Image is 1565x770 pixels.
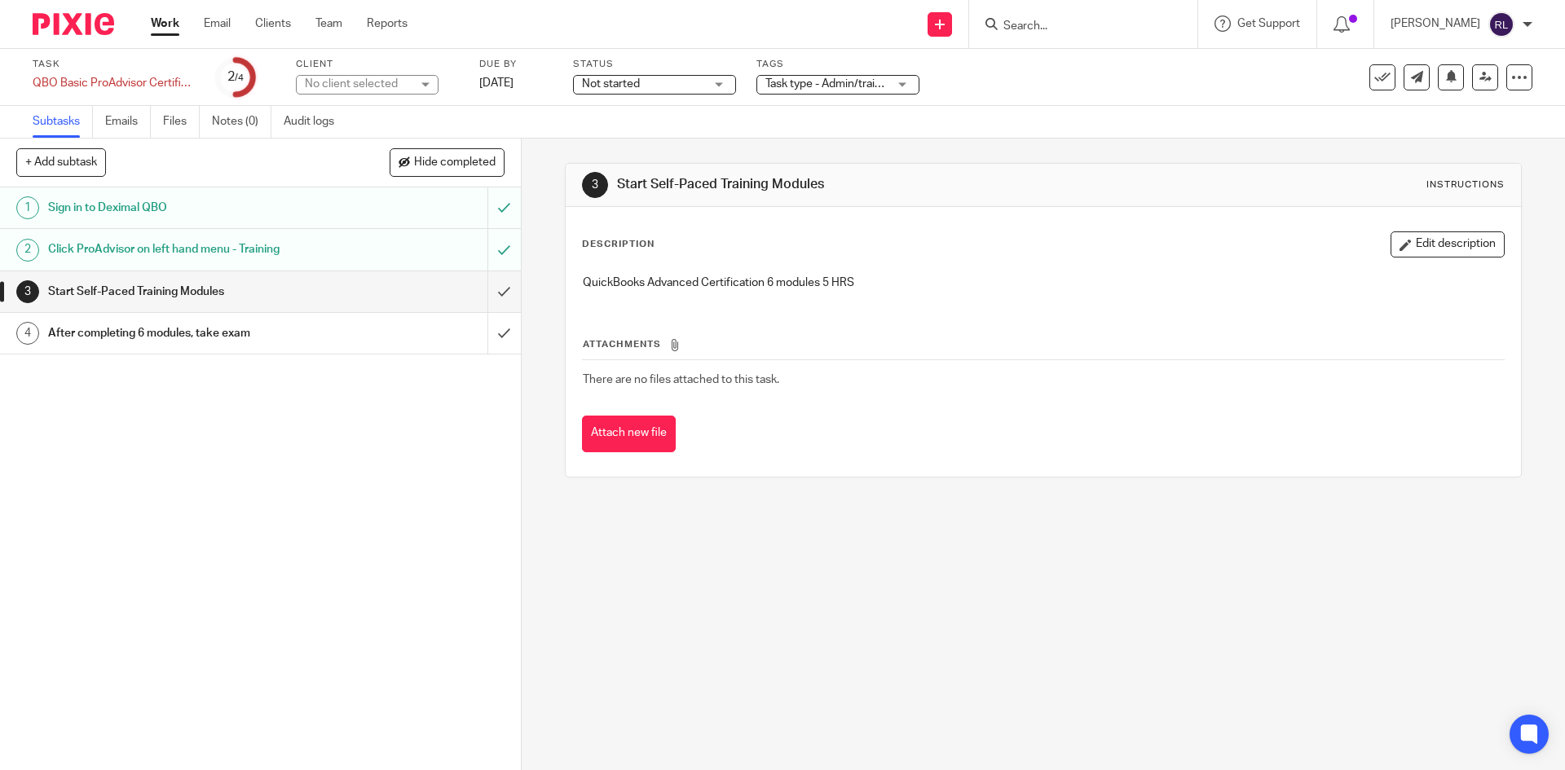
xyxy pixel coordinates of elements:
div: Instructions [1426,178,1505,191]
button: Attach new file [582,416,676,452]
span: Task type - Admin/training [765,78,897,90]
small: /4 [235,73,244,82]
a: Files [163,106,200,138]
a: Work [151,15,179,32]
button: Edit description [1391,231,1505,257]
p: [PERSON_NAME] [1391,15,1480,32]
h1: Sign in to Deximal QBO [48,196,330,220]
a: Notes (0) [212,106,271,138]
a: Clients [255,15,291,32]
div: No client selected [305,76,411,92]
span: Get Support [1237,18,1300,29]
label: Client [296,58,459,71]
button: + Add subtask [16,148,106,176]
div: 1 [16,196,39,219]
label: Tags [756,58,919,71]
div: QBO Basic ProAdvisor Certification [33,75,196,91]
h1: After completing 6 modules, take exam [48,321,330,345]
a: Emails [105,106,151,138]
div: 4 [16,322,39,345]
p: Description [582,238,655,251]
button: Hide completed [390,148,505,176]
span: Not started [582,78,640,90]
img: Pixie [33,13,114,35]
a: Team [315,15,342,32]
div: 2 [227,68,244,86]
h1: Start Self-Paced Training Modules [48,279,330,304]
a: Audit logs [284,106,346,138]
p: QuickBooks Advanced Certification 6 modules 5 HRS [583,275,1503,291]
a: Reports [367,15,408,32]
input: Search [1002,20,1148,34]
span: [DATE] [479,77,514,89]
div: 2 [16,239,39,262]
a: Email [204,15,231,32]
label: Status [573,58,736,71]
div: 3 [16,280,39,303]
a: Subtasks [33,106,93,138]
label: Due by [479,58,553,71]
h1: Click ProAdvisor on left hand menu - Training [48,237,330,262]
span: There are no files attached to this task. [583,374,779,385]
div: 3 [582,172,608,198]
label: Task [33,58,196,71]
h1: Start Self-Paced Training Modules [617,176,1078,193]
img: svg%3E [1488,11,1514,37]
span: Attachments [583,340,661,349]
span: Hide completed [414,156,496,169]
